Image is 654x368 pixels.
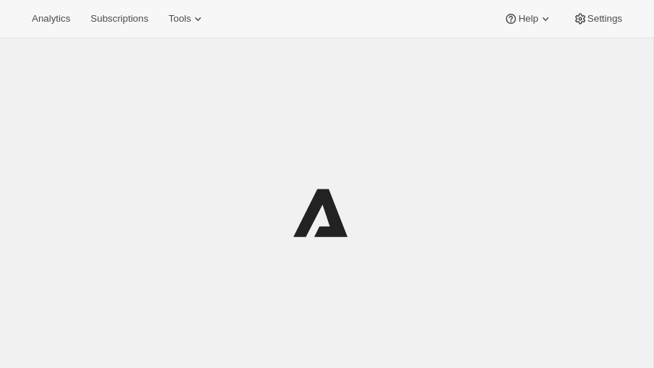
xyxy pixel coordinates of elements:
[160,9,214,29] button: Tools
[564,9,631,29] button: Settings
[495,9,561,29] button: Help
[82,9,157,29] button: Subscriptions
[32,13,70,25] span: Analytics
[168,13,191,25] span: Tools
[23,9,79,29] button: Analytics
[588,13,622,25] span: Settings
[90,13,148,25] span: Subscriptions
[518,13,538,25] span: Help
